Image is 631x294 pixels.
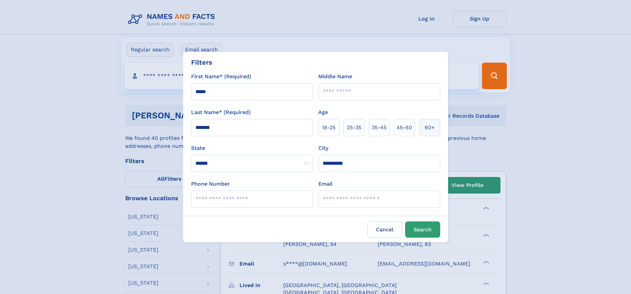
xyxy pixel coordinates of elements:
[425,124,435,132] span: 60+
[367,221,402,238] label: Cancel
[396,124,412,132] span: 45‑60
[191,73,251,81] label: First Name* (Required)
[318,144,328,152] label: City
[318,73,352,81] label: Middle Name
[191,180,230,188] label: Phone Number
[191,144,313,152] label: State
[318,108,328,116] label: Age
[191,57,212,67] div: Filters
[347,124,361,132] span: 25‑35
[372,124,387,132] span: 35‑45
[322,124,336,132] span: 18‑25
[318,180,333,188] label: Email
[191,108,251,116] label: Last Name* (Required)
[405,221,440,238] button: Search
